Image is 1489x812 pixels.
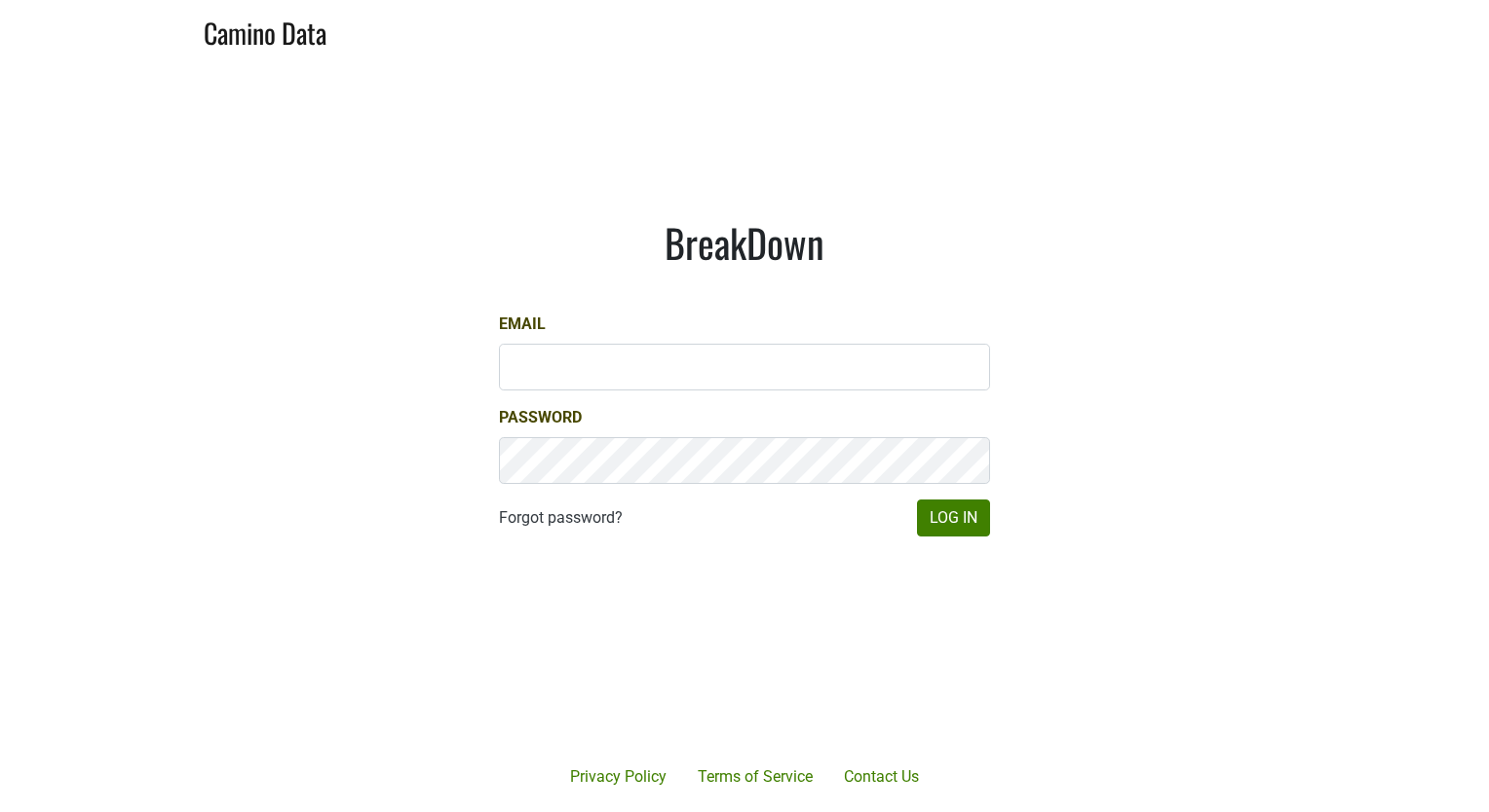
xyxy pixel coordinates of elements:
[204,8,326,54] a: Camino Data
[499,313,546,336] label: Email
[499,406,582,429] label: Password
[554,757,682,796] a: Privacy Policy
[828,757,935,796] a: Contact Us
[917,499,990,536] button: Log In
[499,219,990,266] h1: BreakDown
[499,506,623,530] a: Forgot password?
[682,757,828,796] a: Terms of Service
